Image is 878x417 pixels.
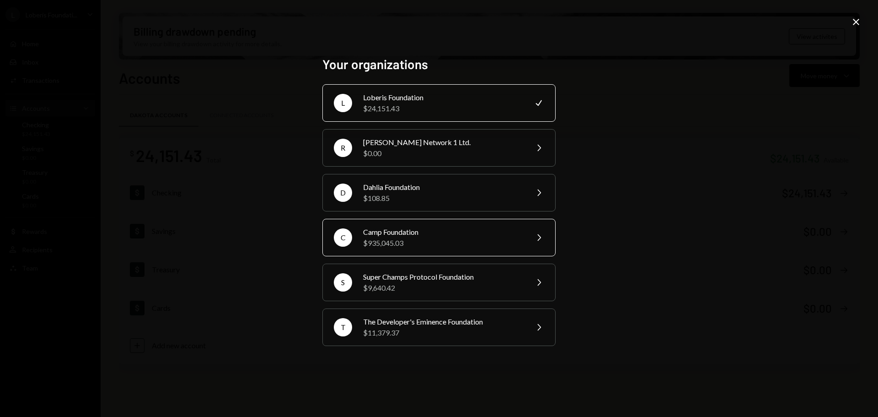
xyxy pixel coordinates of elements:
[363,137,522,148] div: [PERSON_NAME] Network 1 Ltd.
[363,148,522,159] div: $0.00
[363,282,522,293] div: $9,640.42
[322,55,556,73] h2: Your organizations
[322,309,556,346] button: TThe Developer's Eminence Foundation$11,379.37
[363,103,522,114] div: $24,151.43
[363,316,522,327] div: The Developer's Eminence Foundation
[334,228,352,247] div: C
[322,219,556,256] button: CCamp Foundation$935,045.03
[363,92,522,103] div: Loberis Foundation
[363,271,522,282] div: Super Champs Protocol Foundation
[322,174,556,211] button: DDahlia Foundation$108.85
[334,184,352,202] div: D
[363,193,522,204] div: $108.85
[363,182,522,193] div: Dahlia Foundation
[363,327,522,338] div: $11,379.37
[322,264,556,301] button: SSuper Champs Protocol Foundation$9,640.42
[363,238,522,249] div: $935,045.03
[363,227,522,238] div: Camp Foundation
[334,273,352,292] div: S
[334,318,352,336] div: T
[334,139,352,157] div: R
[334,94,352,112] div: L
[322,129,556,167] button: R[PERSON_NAME] Network 1 Ltd.$0.00
[322,84,556,122] button: LLoberis Foundation$24,151.43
